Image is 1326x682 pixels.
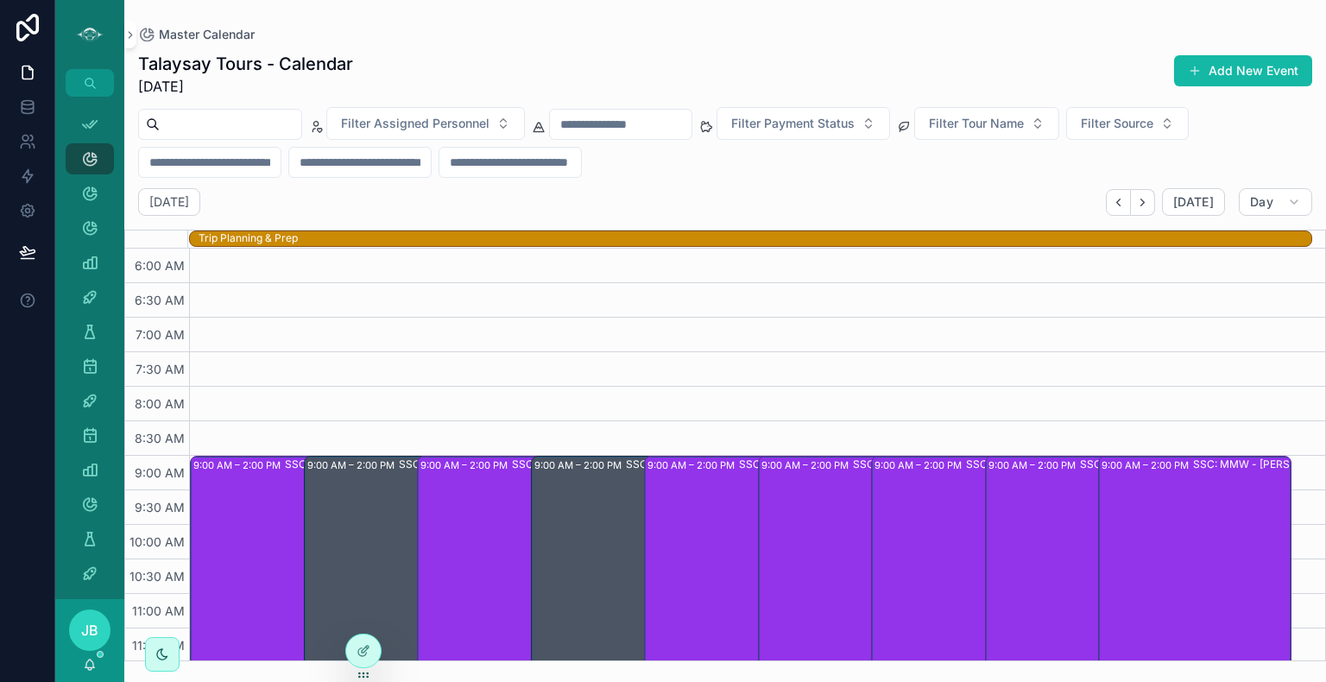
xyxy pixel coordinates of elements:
[761,457,853,474] div: 9:00 AM – 2:00 PM
[626,458,814,471] div: SSC: MMW - [PERSON_NAME] Creek (1) [PERSON_NAME][GEOGRAPHIC_DATA], [GEOGRAPHIC_DATA]:JSNG-ZURP
[125,534,189,549] span: 10:00 AM
[131,362,189,376] span: 7:30 AM
[534,457,626,474] div: 9:00 AM – 2:00 PM
[128,603,189,618] span: 11:00 AM
[988,457,1080,474] div: 9:00 AM – 2:00 PM
[731,115,855,132] span: Filter Payment Status
[130,431,189,445] span: 8:30 AM
[130,258,189,273] span: 6:00 AM
[138,52,353,76] h1: Talaysay Tours - Calendar
[307,457,399,474] div: 9:00 AM – 2:00 PM
[128,638,189,653] span: 11:30 AM
[130,396,189,411] span: 8:00 AM
[285,458,473,471] div: SSC: MMW - [PERSON_NAME] Creek (1) Shivany ..., TW:UDBV-TWFQ
[81,620,98,641] span: JB
[130,293,189,307] span: 6:30 AM
[399,458,587,471] div: SSC: MMW - [PERSON_NAME] Creek (1) [PERSON_NAME], TW:HCWD-KRZA
[326,107,525,140] button: Select Button
[149,193,189,211] h2: [DATE]
[138,26,255,43] a: Master Calendar
[1081,115,1153,132] span: Filter Source
[914,107,1059,140] button: Select Button
[853,458,1041,471] div: SSC: MMW - [PERSON_NAME] Creek (1) [PERSON_NAME], [GEOGRAPHIC_DATA]:HUHK-JJMP
[1102,457,1193,474] div: 9:00 AM – 2:00 PM
[512,458,700,471] div: SSC: MMW - [PERSON_NAME] Creek (3) [PERSON_NAME], TW:TYZH-HEJY
[875,457,966,474] div: 9:00 AM – 2:00 PM
[1080,458,1268,471] div: SSC: MMW - [PERSON_NAME] Creek (1) [PERSON_NAME], TW:EQKY-QPAK
[1066,107,1189,140] button: Select Button
[199,230,298,246] div: Trip Planning & Prep
[717,107,890,140] button: Select Button
[1131,189,1155,216] button: Next
[76,21,104,48] img: App logo
[1239,188,1312,216] button: Day
[193,457,285,474] div: 9:00 AM – 2:00 PM
[1250,194,1273,210] span: Day
[199,231,298,245] div: Trip Planning & Prep
[131,327,189,342] span: 7:00 AM
[125,569,189,584] span: 10:30 AM
[929,115,1024,132] span: Filter Tour Name
[1106,189,1131,216] button: Back
[1173,194,1214,210] span: [DATE]
[1174,55,1312,86] button: Add New Event
[55,97,124,599] div: scrollable content
[647,457,739,474] div: 9:00 AM – 2:00 PM
[159,26,255,43] span: Master Calendar
[341,115,489,132] span: Filter Assigned Personnel
[130,500,189,515] span: 9:30 AM
[138,76,353,97] span: [DATE]
[420,457,512,474] div: 9:00 AM – 2:00 PM
[130,465,189,480] span: 9:00 AM
[1162,188,1225,216] button: [DATE]
[739,458,927,471] div: SSC: MMW - [PERSON_NAME] Creek (1) [PERSON_NAME], TW:AGZH-GRBF
[966,458,1154,471] div: SSC: MMW - [PERSON_NAME] Creek (1) [PERSON_NAME], [GEOGRAPHIC_DATA]:XITQ-BIKE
